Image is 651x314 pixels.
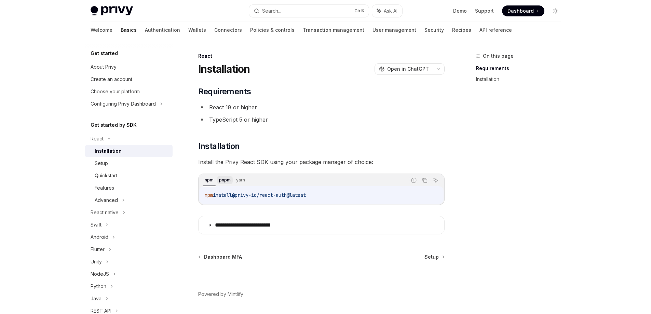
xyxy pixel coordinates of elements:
div: Search... [262,7,281,15]
h5: Get started by SDK [91,121,137,129]
button: Report incorrect code [409,176,418,185]
div: Installation [95,147,122,155]
div: Choose your platform [91,87,140,96]
div: yarn [234,176,247,184]
span: Setup [424,254,439,260]
span: Install the Privy React SDK using your package manager of choice: [198,157,445,167]
div: About Privy [91,63,117,71]
span: Ctrl K [354,8,365,14]
span: install [213,192,232,198]
a: Setup [85,157,173,169]
span: @privy-io/react-auth@latest [232,192,306,198]
a: Requirements [476,63,566,74]
a: Quickstart [85,169,173,182]
a: Basics [121,22,137,38]
div: Quickstart [95,172,117,180]
a: Create an account [85,73,173,85]
a: Support [475,8,494,14]
div: React [91,135,104,143]
a: Powered by Mintlify [198,291,243,298]
a: User management [372,22,416,38]
div: npm [203,176,216,184]
a: API reference [479,22,512,38]
a: Transaction management [303,22,364,38]
a: Authentication [145,22,180,38]
div: React [198,53,445,59]
a: Choose your platform [85,85,173,98]
div: Python [91,282,106,290]
div: React native [91,208,119,217]
div: NodeJS [91,270,109,278]
div: Java [91,295,101,303]
div: Setup [95,159,108,167]
span: Ask AI [384,8,397,14]
a: Demo [453,8,467,14]
button: Toggle dark mode [550,5,561,16]
a: About Privy [85,61,173,73]
div: Create an account [91,75,132,83]
img: light logo [91,6,133,16]
button: Copy the contents from the code block [420,176,429,185]
button: Search...CtrlK [249,5,369,17]
li: TypeScript 5 or higher [198,115,445,124]
button: Ask AI [372,5,402,17]
div: Advanced [95,196,118,204]
div: Android [91,233,108,241]
span: Installation [198,141,240,152]
a: Security [424,22,444,38]
span: npm [205,192,213,198]
a: Dashboard MFA [199,254,242,260]
div: pnpm [217,176,233,184]
span: On this page [483,52,514,60]
span: Requirements [198,86,251,97]
button: Open in ChatGPT [375,63,433,75]
li: React 18 or higher [198,103,445,112]
a: Policies & controls [250,22,295,38]
h5: Get started [91,49,118,57]
div: Flutter [91,245,105,254]
div: Swift [91,221,101,229]
span: Open in ChatGPT [387,66,429,72]
a: Wallets [188,22,206,38]
div: Unity [91,258,102,266]
a: Installation [85,145,173,157]
a: Recipes [452,22,471,38]
a: Setup [424,254,444,260]
div: Features [95,184,114,192]
a: Features [85,182,173,194]
button: Ask AI [431,176,440,185]
a: Installation [476,74,566,85]
h1: Installation [198,63,250,75]
a: Connectors [214,22,242,38]
span: Dashboard MFA [204,254,242,260]
span: Dashboard [507,8,534,14]
div: Configuring Privy Dashboard [91,100,156,108]
a: Dashboard [502,5,544,16]
a: Welcome [91,22,112,38]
